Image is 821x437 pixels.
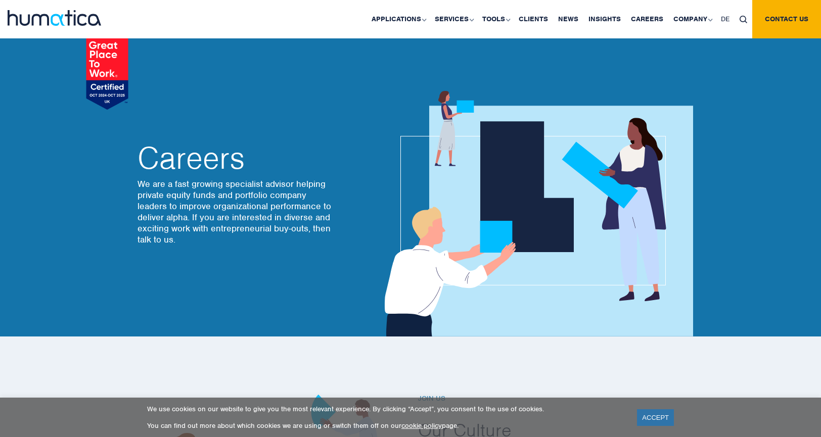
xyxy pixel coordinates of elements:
span: DE [721,15,729,23]
p: We are a fast growing specialist advisor helping private equity funds and portfolio company leade... [138,178,335,245]
h6: Join us [418,395,691,403]
img: logo [8,10,101,26]
h2: Careers [138,143,335,173]
p: We use cookies on our website to give you the most relevant experience. By clicking “Accept”, you... [147,405,624,413]
a: cookie policy [401,421,442,430]
img: search_icon [740,16,747,23]
a: ACCEPT [637,409,674,426]
img: about_banner1 [375,91,693,336]
p: You can find out more about which cookies we are using or switch them off on our page. [147,421,624,430]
